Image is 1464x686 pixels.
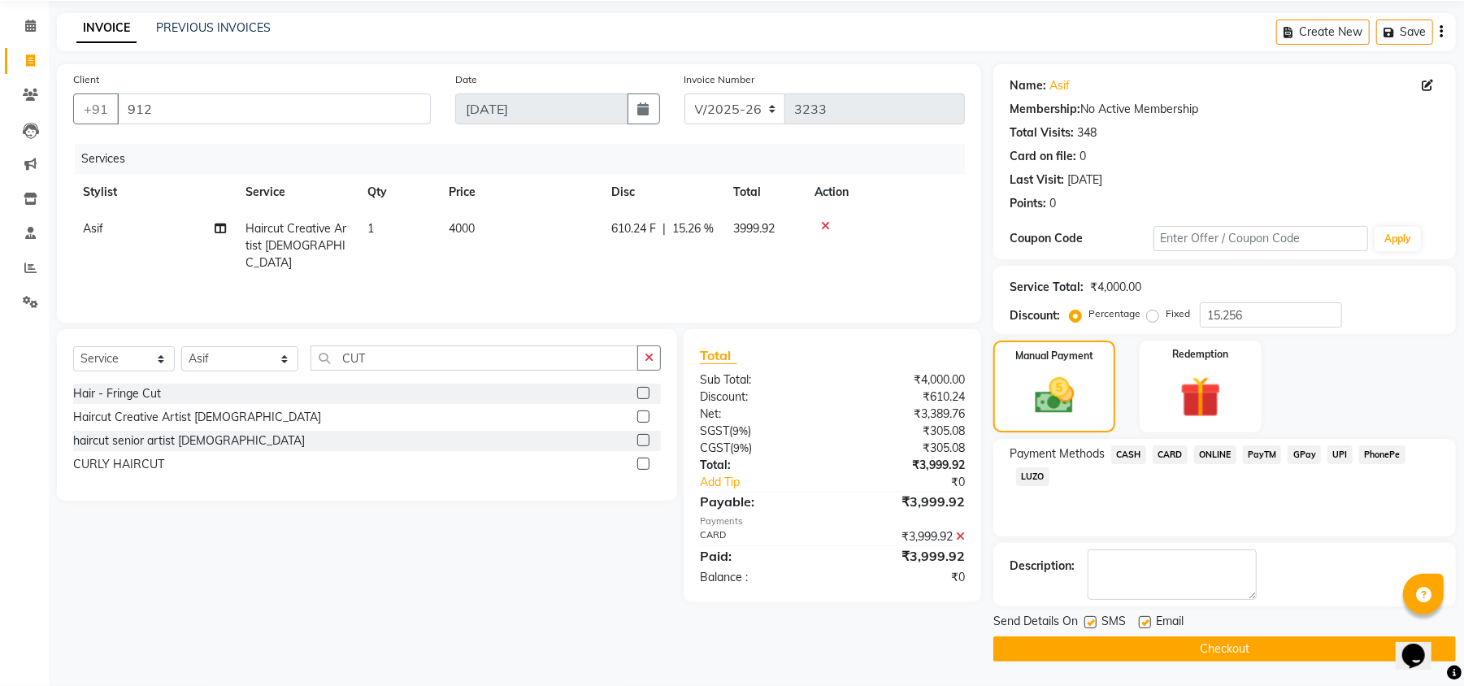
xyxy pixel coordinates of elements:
div: Points: [1010,195,1046,212]
span: Send Details On [993,613,1078,633]
img: _gift.svg [1167,371,1234,423]
div: haircut senior artist [DEMOGRAPHIC_DATA] [73,432,305,449]
span: CASH [1111,445,1146,464]
span: GPay [1288,445,1321,464]
label: Fixed [1166,306,1190,321]
div: ₹3,999.92 [832,528,977,545]
th: Action [805,174,965,211]
div: ₹3,999.92 [832,457,977,474]
div: Name: [1010,77,1046,94]
th: Total [723,174,805,211]
span: 1 [367,221,374,236]
th: Qty [358,174,439,211]
label: Redemption [1172,347,1228,362]
div: Balance : [688,569,832,586]
span: LUZO [1016,467,1049,486]
div: Total Visits: [1010,124,1074,141]
a: Asif [1049,77,1070,94]
div: Discount: [1010,307,1060,324]
a: INVOICE [76,14,137,43]
div: CURLY HAIRCUT [73,456,164,473]
span: 3999.92 [733,221,775,236]
div: ₹305.08 [832,440,977,457]
span: Haircut Creative Artist [DEMOGRAPHIC_DATA] [245,221,346,270]
th: Price [439,174,602,211]
div: Net: [688,406,832,423]
label: Invoice Number [684,72,755,87]
a: PREVIOUS INVOICES [156,20,271,35]
button: Apply [1375,227,1421,251]
iframe: chat widget [1396,621,1448,670]
label: Client [73,72,99,87]
div: Paid: [688,546,832,566]
div: Haircut Creative Artist [DEMOGRAPHIC_DATA] [73,409,321,426]
div: Description: [1010,558,1075,575]
div: Hair - Fringe Cut [73,385,161,402]
span: UPI [1327,445,1353,464]
span: SMS [1101,613,1126,633]
div: Sub Total: [688,371,832,389]
div: Payments [700,514,965,528]
input: Search by Name/Mobile/Email/Code [117,93,431,124]
button: Checkout [993,636,1456,662]
label: Manual Payment [1015,349,1093,363]
input: Enter Offer / Coupon Code [1153,226,1368,251]
div: Card on file: [1010,148,1076,165]
div: 0 [1049,195,1056,212]
span: CARD [1153,445,1188,464]
label: Percentage [1088,306,1140,321]
div: Total: [688,457,832,474]
button: Create New [1276,20,1370,45]
div: ₹305.08 [832,423,977,440]
div: [DATE] [1067,171,1102,189]
span: Email [1156,613,1184,633]
span: PhonePe [1359,445,1405,464]
label: Date [455,72,477,87]
th: Service [236,174,358,211]
div: ₹610.24 [832,389,977,406]
div: Service Total: [1010,279,1084,296]
th: Disc [602,174,723,211]
span: CGST [700,441,730,455]
th: Stylist [73,174,236,211]
div: Last Visit: [1010,171,1064,189]
img: _cash.svg [1023,373,1087,419]
span: 9% [733,441,749,454]
div: ₹3,999.92 [832,492,977,511]
div: ₹0 [832,569,977,586]
div: ₹4,000.00 [1090,279,1141,296]
div: ( ) [688,423,832,440]
span: Total [700,347,737,364]
span: 15.26 % [672,220,714,237]
div: Discount: [688,389,832,406]
a: Add Tip [688,474,857,491]
div: ₹0 [857,474,977,491]
span: Payment Methods [1010,445,1105,462]
div: 348 [1077,124,1097,141]
span: 4000 [449,221,475,236]
div: ₹3,999.92 [832,546,977,566]
div: 0 [1080,148,1086,165]
button: Save [1376,20,1433,45]
div: ₹3,389.76 [832,406,977,423]
span: SGST [700,423,729,438]
div: ₹4,000.00 [832,371,977,389]
input: Search or Scan [311,345,638,371]
div: Coupon Code [1010,230,1153,247]
span: 9% [732,424,748,437]
span: PayTM [1243,445,1282,464]
div: No Active Membership [1010,101,1440,118]
div: Payable: [688,492,832,511]
div: CARD [688,528,832,545]
div: Membership: [1010,101,1080,118]
span: 610.24 F [611,220,656,237]
div: ( ) [688,440,832,457]
button: +91 [73,93,119,124]
span: Asif [83,221,103,236]
span: ONLINE [1194,445,1236,464]
div: Services [75,144,977,174]
span: | [662,220,666,237]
